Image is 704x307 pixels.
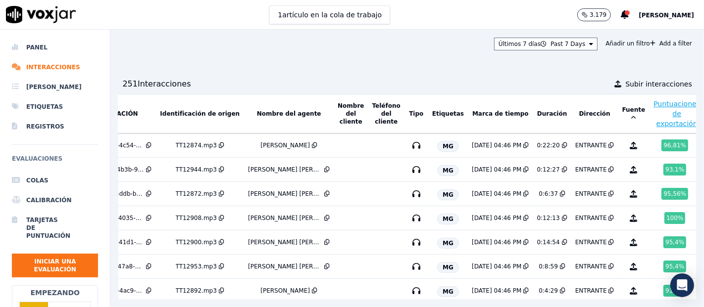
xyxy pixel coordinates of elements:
[537,142,560,149] font: 0:22:20
[577,8,611,21] button: 3.179
[639,12,694,19] font: [PERSON_NAME]
[26,84,82,90] font: [PERSON_NAME]
[12,190,98,210] a: Calibración
[372,102,401,125] font: Teléfono del cliente
[248,239,349,246] font: [PERSON_NAME] [PERSON_NAME]
[176,190,217,197] font: TT12872.mp3
[12,117,98,136] a: Registros
[472,142,521,149] font: [DATE] 04:46 PM
[26,123,64,130] font: Registros
[6,6,76,23] img: logotipo de voxjar
[12,77,98,97] a: [PERSON_NAME]
[575,142,607,149] font: ENTRANTE
[278,11,282,19] font: 1
[499,41,541,47] font: Últimos 7 días
[614,79,692,89] button: Subir interacciones
[472,287,521,294] font: [DATE] 04:46 PM
[372,102,401,126] button: Teléfono del cliente
[639,9,704,21] button: [PERSON_NAME]
[176,166,217,173] font: TT12944.mp3
[579,110,610,117] font: Dirección
[26,197,71,204] font: Calibración
[12,254,98,277] button: Iniciar una evaluación
[537,239,560,246] font: 0:14:54
[338,102,364,126] button: Nombre del cliente
[70,190,190,197] font: fede06ef-14da-4ddb-b78f-b2ec4ecc6f83
[70,142,198,149] font: 14dd9b62-2c5b-4c54-8a2a-3b9734827d2b
[539,190,558,197] font: 0:6:37
[84,110,138,118] button: IDENTIFICACIÓN
[472,190,521,197] font: [DATE] 04:46 PM
[666,215,678,221] font: 100
[443,288,453,295] font: MG
[678,215,683,221] font: %
[537,215,560,221] font: 0:12:13
[70,215,196,221] font: 7bcc1a07-71ab-4035-bc26-10903a5fa7a2
[670,273,694,297] div: Abrir Intercom Messenger
[575,239,607,246] font: ENTRANTE
[494,38,598,50] button: Últimos 7 días Past 7 Days
[30,289,80,297] font: Empezando
[665,263,679,270] font: 95,4
[26,177,49,184] font: Colas
[34,258,76,273] font: Iniciar una evaluación
[575,166,607,173] font: ENTRANTE
[575,215,607,221] font: ENTRANTE
[26,44,48,51] font: Panel
[70,166,194,173] font: 94ccf495-25a4-4b3b-9012-cf36043925c7
[269,5,390,24] button: 1artículo en la cola de trabajo
[12,57,98,77] a: Interacciones
[26,217,70,239] font: Tarjetas de puntuación
[575,263,607,270] font: ENTRANTE
[248,215,349,221] font: [PERSON_NAME] [PERSON_NAME]
[605,40,650,47] font: Añadir un filtro
[432,110,464,117] font: Etiquetas
[602,38,696,49] button: Añadir un filtroAdd a filter
[579,110,610,118] button: Dirección
[679,239,684,246] font: %
[409,110,423,117] font: Tipo
[590,11,606,18] font: 3.179
[654,99,700,129] button: Puntuaciones de exportación
[443,216,453,222] font: MG
[539,287,558,294] font: 0:4:29
[622,106,646,122] button: Fuente
[12,171,98,190] a: Colas
[176,263,217,270] font: TT12953.mp3
[472,263,521,270] font: [DATE] 04:46 PM
[26,103,63,110] font: Etiquetas
[575,287,607,294] font: ENTRANTE
[443,167,453,174] font: MG
[282,11,382,19] font: artículo en la cola de trabajo
[84,110,138,117] font: IDENTIFICACIÓN
[472,110,529,118] button: Marca de tiempo
[248,263,349,270] font: [PERSON_NAME] [PERSON_NAME]
[248,190,349,197] font: [PERSON_NAME] [PERSON_NAME]
[338,102,364,125] font: Nombre del cliente
[12,210,98,246] a: Tarjetas de puntuación
[12,97,98,117] a: Etiquetas
[260,287,310,294] font: [PERSON_NAME]
[665,166,679,173] font: 93,1
[443,264,453,271] font: MG
[663,142,680,149] font: 96,81
[176,142,217,149] font: TT12874.mp3
[12,38,98,57] a: Panel
[537,166,560,173] font: 0:12:27
[248,166,349,173] font: [PERSON_NAME] [PERSON_NAME]
[257,110,321,117] font: Nombre del agente
[665,239,679,246] font: 95,4
[539,263,558,270] font: 0:8:59
[70,239,198,246] font: 7278a090-1cde-41d1-b36a-065337a77970
[679,263,684,270] font: %
[176,239,217,246] font: TT12900.mp3
[160,110,240,117] font: Identificación de origen
[70,287,198,294] font: 57b0a629-bd4e-4ac9-85ee-9a2ae4da254d
[122,79,138,88] font: 251
[679,166,684,173] font: %
[70,263,193,270] font: df97408d-a966-47a8-a0b8-ec60f4978f3c
[537,110,567,118] button: Duración
[472,215,521,221] font: [DATE] 04:46 PM
[663,190,680,197] font: 95,56
[409,110,423,118] button: Tipo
